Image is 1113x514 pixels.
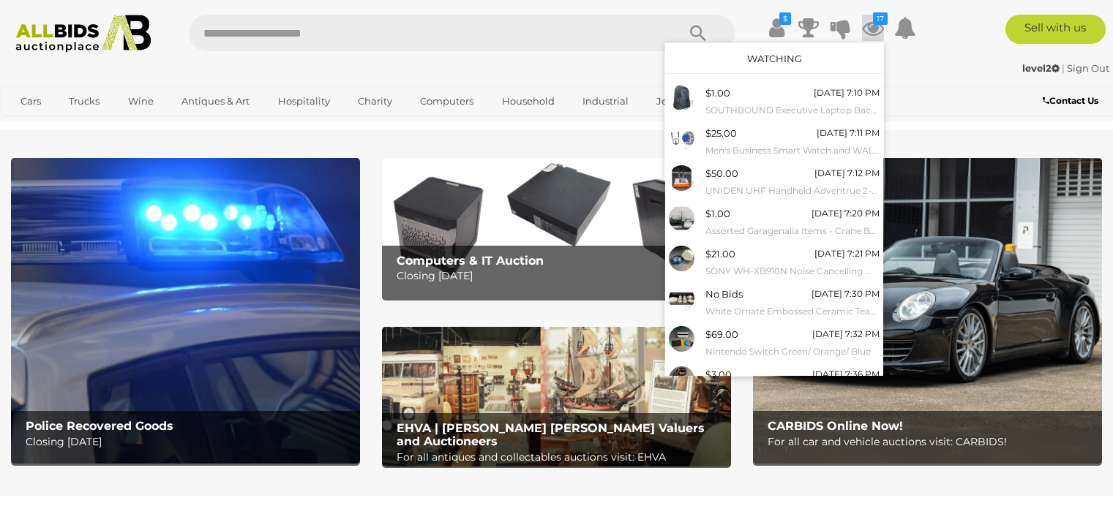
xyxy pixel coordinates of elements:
small: SONY WH-XB910N Noise Cancelling Wireless Headphones & [PERSON_NAME] Genio Projector [705,263,880,279]
span: No Bids [705,288,743,300]
span: $21.00 [705,248,735,260]
div: [DATE] 7:36 PM [812,366,880,382]
a: CARBIDS Online Now! CARBIDS Online Now! For all car and vehicle auctions visit: CARBIDS! [753,158,1102,464]
span: $3.00 [705,369,732,380]
span: $50.00 [705,167,738,179]
a: $ [765,15,787,41]
a: $50.00 [DATE] 7:12 PM UNIDEN UHF Handheld Adventrue 2-way Radio - Twin Pack and AUSTRALIAN GEOGAP... [665,162,883,202]
a: $25.00 [DATE] 7:11 PM Men's Business Smart Watch and WALKnTALK Rugged USB-C Cable - Lot of 2 [665,121,883,162]
p: Closing [DATE] [397,267,724,285]
a: Police Recovered Goods Police Recovered Goods Closing [DATE] [11,158,360,464]
a: Household [492,89,564,113]
small: Assorted Garagenalia Items - Crane Boat Cover & Campervan Cover & Folding Beach Trolley & More - ... [705,223,880,239]
img: EHVA | Evans Hastings Valuers and Auctioneers [382,327,731,466]
a: Computers & IT Auction Computers & IT Auction Closing [DATE] [382,158,731,298]
img: Allbids.com.au [8,15,159,53]
span: $1.00 [705,208,730,219]
b: CARBIDS Online Now! [768,419,903,433]
a: Antiques & Art [172,89,259,113]
b: EHVA | [PERSON_NAME] [PERSON_NAME] Valuers and Auctioneers [397,421,705,448]
div: [DATE] 7:32 PM [812,326,880,342]
a: Charity [348,89,402,113]
a: Watching [747,53,802,64]
img: CARBIDS Online Now! [753,158,1102,464]
p: For all car and vehicle auctions visit: CARBIDS! [768,433,1095,451]
a: Computers [411,89,483,113]
div: [DATE] 7:20 PM [812,205,880,222]
small: SOUTHBOUND Executive Laptop Backpack - SB-6601 Black - Lot of 15 - Estimated Total RRP $975.00 [705,102,880,118]
a: Sell with us [1005,15,1106,44]
p: Closing [DATE] [26,433,353,451]
strong: level2 [1022,62,1060,74]
div: [DATE] 7:10 PM [814,85,880,101]
a: Hospitality [269,89,340,113]
a: 17 [862,15,884,41]
b: Contact Us [1043,95,1098,106]
a: $21.00 [DATE] 7:21 PM SONY WH-XB910N Noise Cancelling Wireless Headphones & [PERSON_NAME] Genio P... [665,242,883,282]
span: | [1062,62,1065,74]
b: Police Recovered Goods [26,419,173,433]
small: White Ornate Embossed Ceramic Teapot/Cup/Dessert Set & LUZERNE Multi-Purpose Serving Plates [705,303,880,320]
img: 54574-91a.jpeg [669,165,694,191]
div: [DATE] 7:12 PM [814,165,880,181]
img: 54574-92a.jpeg [669,125,694,151]
img: Computers & IT Auction [382,158,731,298]
span: $25.00 [705,127,737,139]
a: No Bids [DATE] 7:30 PM White Ornate Embossed Ceramic Teapot/Cup/Dessert Set & LUZERNE Multi-Purpo... [665,282,883,322]
div: [DATE] 7:21 PM [814,246,880,262]
span: $69.00 [705,328,738,340]
small: UNIDEN UHF Handheld Adventrue 2-way Radio - Twin Pack and AUSTRALIAN GEOGAPHIC Indoor & Outdoor W... [705,183,880,199]
a: $3.00 [DATE] 7:36 PM COACH Charcoal Slim Money Clip Billfold [PERSON_NAME] & [PERSON_NAME] Belt [665,363,883,403]
b: Computers & IT Auction [397,254,544,268]
button: Search [662,15,735,51]
a: Trucks [59,89,109,113]
img: 54574-67a.jpeg [669,366,694,392]
img: 54574-71a.jpeg [669,326,694,352]
img: 54205-9a.jpeg [669,205,694,231]
a: Contact Us [1043,93,1102,109]
span: $1.00 [705,87,730,99]
a: level2 [1022,62,1062,74]
a: $1.00 [DATE] 7:20 PM Assorted Garagenalia Items - Crane Boat Cover & Campervan Cover & Folding Be... [665,202,883,242]
a: Industrial [573,89,638,113]
div: [DATE] 7:11 PM [817,125,880,141]
a: $69.00 [DATE] 7:32 PM Nintendo Switch Green/ Orange/ Blue [665,322,883,363]
a: Wine [119,89,163,113]
p: For all antiques and collectables auctions visit: EHVA [397,448,724,466]
small: Men's Business Smart Watch and WALKnTALK Rugged USB-C Cable - Lot of 2 [705,143,880,159]
img: 54162-63a.PNG [669,85,694,110]
a: Jewellery [647,89,711,113]
i: $ [779,12,791,25]
a: [GEOGRAPHIC_DATA] [11,113,134,137]
a: $1.00 [DATE] 7:10 PM SOUTHBOUND Executive Laptop Backpack - SB-6601 Black - Lot of 15 - Estimated... [665,81,883,121]
a: Cars [11,89,50,113]
small: Nintendo Switch Green/ Orange/ Blue [705,344,880,360]
i: 17 [873,12,888,25]
img: 54574-82a.jpeg [669,246,694,271]
a: EHVA | Evans Hastings Valuers and Auctioneers EHVA | [PERSON_NAME] [PERSON_NAME] Valuers and Auct... [382,327,731,466]
img: 54035-25a.jpeg [669,286,694,311]
a: Sign Out [1067,62,1109,74]
div: [DATE] 7:30 PM [812,286,880,302]
img: Police Recovered Goods [11,158,360,464]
